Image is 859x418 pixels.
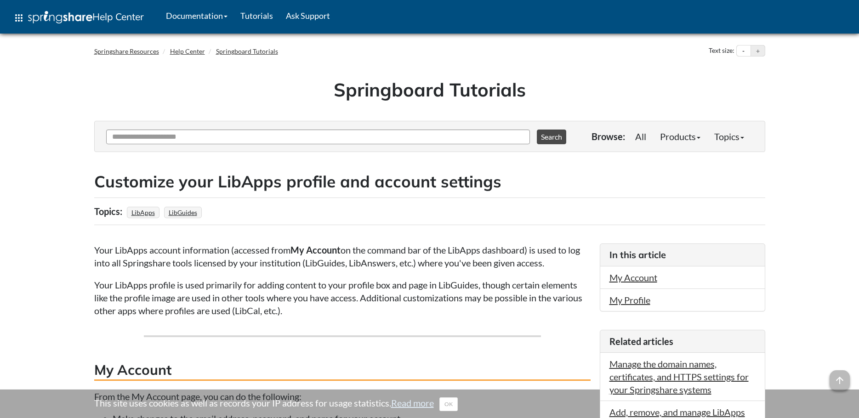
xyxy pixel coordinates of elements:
[830,370,850,390] span: arrow_upward
[592,130,625,143] p: Browse:
[609,336,673,347] span: Related articles
[94,47,159,55] a: Springshare Resources
[94,170,765,193] h2: Customize your LibApps profile and account settings
[216,47,278,55] a: Springboard Tutorials
[830,371,850,382] a: arrow_upward
[85,396,774,411] div: This site uses cookies as well as records your IP address for usage statistics.
[167,206,199,219] a: LibGuides
[92,11,144,23] span: Help Center
[279,4,336,27] a: Ask Support
[751,45,765,56] button: Increase text size
[170,47,205,55] a: Help Center
[628,127,653,146] a: All
[94,203,125,220] div: Topics:
[609,358,749,395] a: Manage the domain names, certificates, and HTTPS settings for your Springshare systems
[737,45,751,56] button: Decrease text size
[290,244,341,255] strong: My Account
[94,278,591,317] p: Your LibApps profile is used primarily for adding content to your profile box and page in LibGuid...
[13,12,24,23] span: apps
[707,127,751,146] a: Topics
[101,77,758,102] h1: Springboard Tutorials
[707,45,736,57] div: Text size:
[653,127,707,146] a: Products
[130,206,156,219] a: LibApps
[159,4,234,27] a: Documentation
[94,243,591,269] p: Your LibApps account information (accessed from on the command bar of the LibApps dashboard) is u...
[609,272,657,283] a: My Account
[234,4,279,27] a: Tutorials
[609,294,650,305] a: My Profile
[609,249,756,261] h3: In this article
[94,390,591,403] p: From the My Account page, you can do the following:
[94,360,591,381] h3: My Account
[7,4,150,32] a: apps Help Center
[28,11,92,23] img: Springshare
[537,130,566,144] button: Search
